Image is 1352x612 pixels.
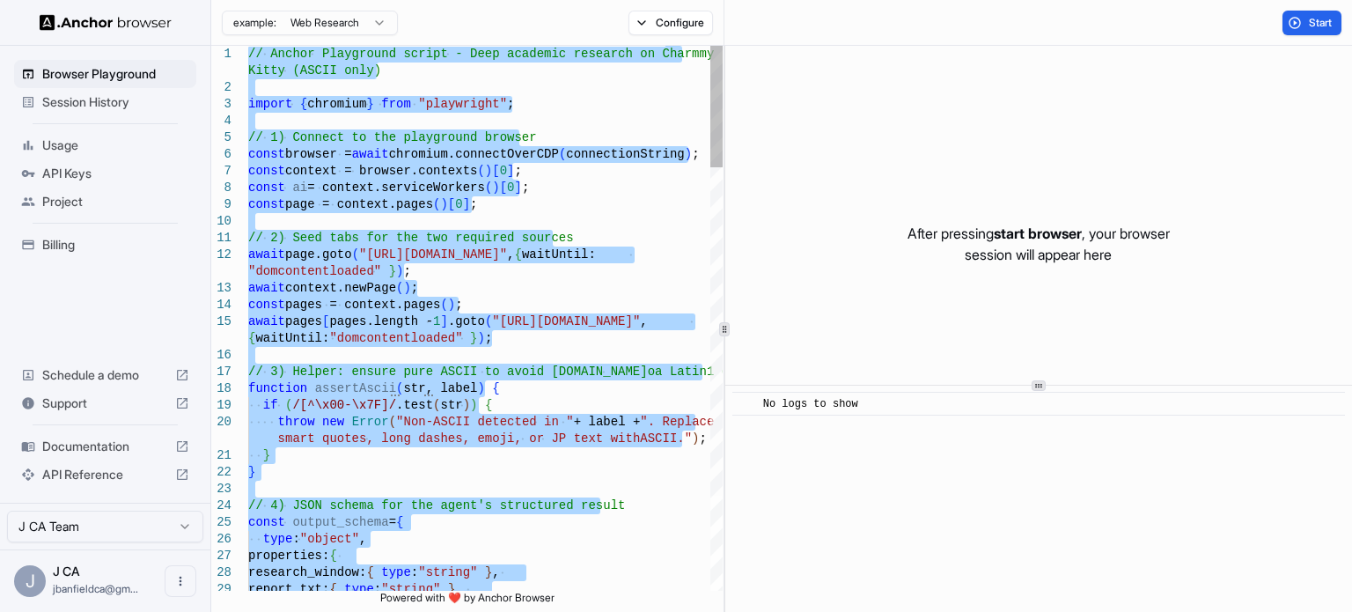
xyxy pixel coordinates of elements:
[403,281,410,295] span: )
[248,247,285,262] span: await
[396,398,433,412] span: .test
[685,147,692,161] span: )
[485,164,492,178] span: )
[329,549,336,563] span: {
[433,314,440,328] span: 1
[741,395,750,413] span: ​
[263,532,293,546] span: type
[315,381,396,395] span: assertAscii
[470,398,477,412] span: )
[211,129,231,146] div: 5
[248,465,255,479] span: }
[285,298,440,312] span: pages = context.pages
[211,313,231,330] div: 15
[455,197,462,211] span: 0
[359,532,366,546] span: ,
[42,236,189,254] span: Billing
[165,565,196,597] button: Open menu
[211,380,231,397] div: 18
[994,225,1082,242] span: start browser
[440,197,447,211] span: )
[14,131,196,159] div: Usage
[374,582,381,596] span: :
[211,79,231,96] div: 2
[1282,11,1341,35] button: Start
[248,381,307,395] span: function
[248,97,292,111] span: import
[485,331,492,345] span: ;
[42,438,168,455] span: Documentation
[329,314,433,328] span: pages.length -
[492,181,499,195] span: )
[380,591,555,612] span: Powered with ❤️ by Anchor Browser
[211,196,231,213] div: 9
[248,181,285,195] span: const
[352,147,389,161] span: await
[618,47,714,61] span: ch on Charmmy
[211,397,231,414] div: 19
[285,398,292,412] span: (
[255,331,329,345] span: waitUntil:
[700,431,707,446] span: ;
[389,264,396,278] span: }
[396,264,403,278] span: )
[455,582,462,596] span: ,
[14,389,196,417] div: Support
[448,582,455,596] span: }
[366,97,373,111] span: }
[211,46,231,63] div: 1
[485,181,492,195] span: (
[211,213,231,230] div: 10
[278,415,315,429] span: throw
[418,565,477,579] span: "string"
[211,163,231,180] div: 7
[14,159,196,188] div: API Keys
[381,97,411,111] span: from
[248,231,574,245] span: // 2) Seed tabs for the two required sources
[463,398,470,412] span: )
[263,448,270,462] span: }
[14,565,46,597] div: J
[263,398,278,412] span: if
[500,181,507,195] span: [
[211,464,231,481] div: 22
[211,297,231,313] div: 14
[248,515,285,529] span: const
[278,431,641,446] span: smart quotes, long dashes, emoji, or JP text with
[248,565,366,579] span: research_window:
[42,165,189,182] span: API Keys
[248,264,381,278] span: "domcontentloaded"
[211,414,231,431] div: 20
[42,466,168,483] span: API Reference
[389,415,396,429] span: (
[292,398,396,412] span: /[^\x00-\x7F]/
[463,197,470,211] span: ]
[492,314,640,328] span: "[URL][DOMAIN_NAME]"
[440,298,447,312] span: (
[329,582,336,596] span: {
[248,130,537,144] span: // 1) Connect to the playground browser
[559,147,566,161] span: (
[14,188,196,216] div: Project
[485,398,492,412] span: {
[522,247,596,262] span: waitUntil:
[692,147,699,161] span: ;
[329,331,462,345] span: "domcontentloaded"
[285,314,322,328] span: pages
[14,231,196,259] div: Billing
[42,366,168,384] span: Schedule a demo
[211,531,231,548] div: 26
[248,314,285,328] span: await
[211,113,231,129] div: 4
[470,331,477,345] span: }
[248,63,381,77] span: Kitty (ASCII only)
[396,515,403,529] span: {
[352,247,359,262] span: (
[42,394,168,412] span: Support
[418,97,507,111] span: "playwright"
[492,381,499,395] span: {
[211,498,231,514] div: 24
[248,298,285,312] span: const
[433,398,440,412] span: (
[211,581,231,598] div: 29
